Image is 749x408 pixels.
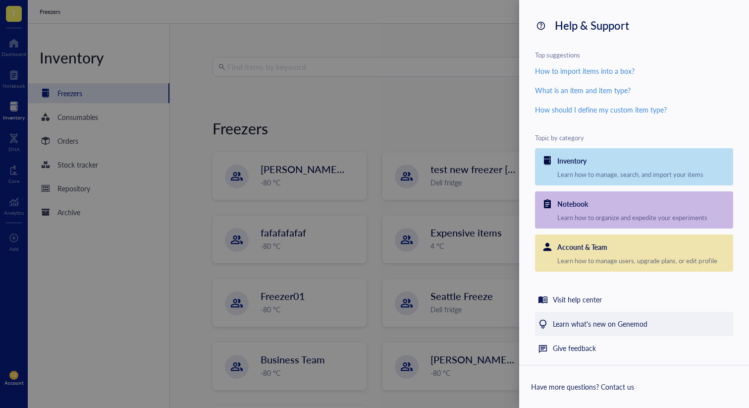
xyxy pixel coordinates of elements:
[553,318,647,330] div: Learn what's new on Genemod
[535,65,635,76] div: How to import items into a box?
[535,85,631,96] div: What is an item and item type?
[535,65,733,79] a: How to import items into a box?
[557,198,588,209] div: Notebook
[557,170,733,179] div: Learn how to manage, search, and import your items
[557,155,587,166] div: Inventory
[601,382,634,392] a: Contact us
[557,213,733,222] div: Learn how to organize and expedite your experiments
[535,191,733,229] a: NotebookLearn how to organize and expedite your experiments
[555,16,629,35] div: Help & Support
[535,104,667,115] div: How should I define my custom item type?
[553,294,602,306] div: Visit help center
[535,288,733,312] a: Visit help center
[535,148,733,185] a: InventoryLearn how to manage, search, and import your items
[535,104,733,117] a: How should I define my custom item type?
[557,241,607,252] div: Account & Team
[535,51,733,59] div: Top suggestions
[557,256,733,265] div: Learn how to manage users, upgrade plans, or edit profile
[553,343,596,354] div: Give feedback
[535,234,733,272] a: Account & TeamLearn how to manage users, upgrade plans, or edit profile
[531,381,737,392] div: Have more questions?
[535,133,733,142] div: Topic by category
[535,85,733,98] a: What is an item and item type?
